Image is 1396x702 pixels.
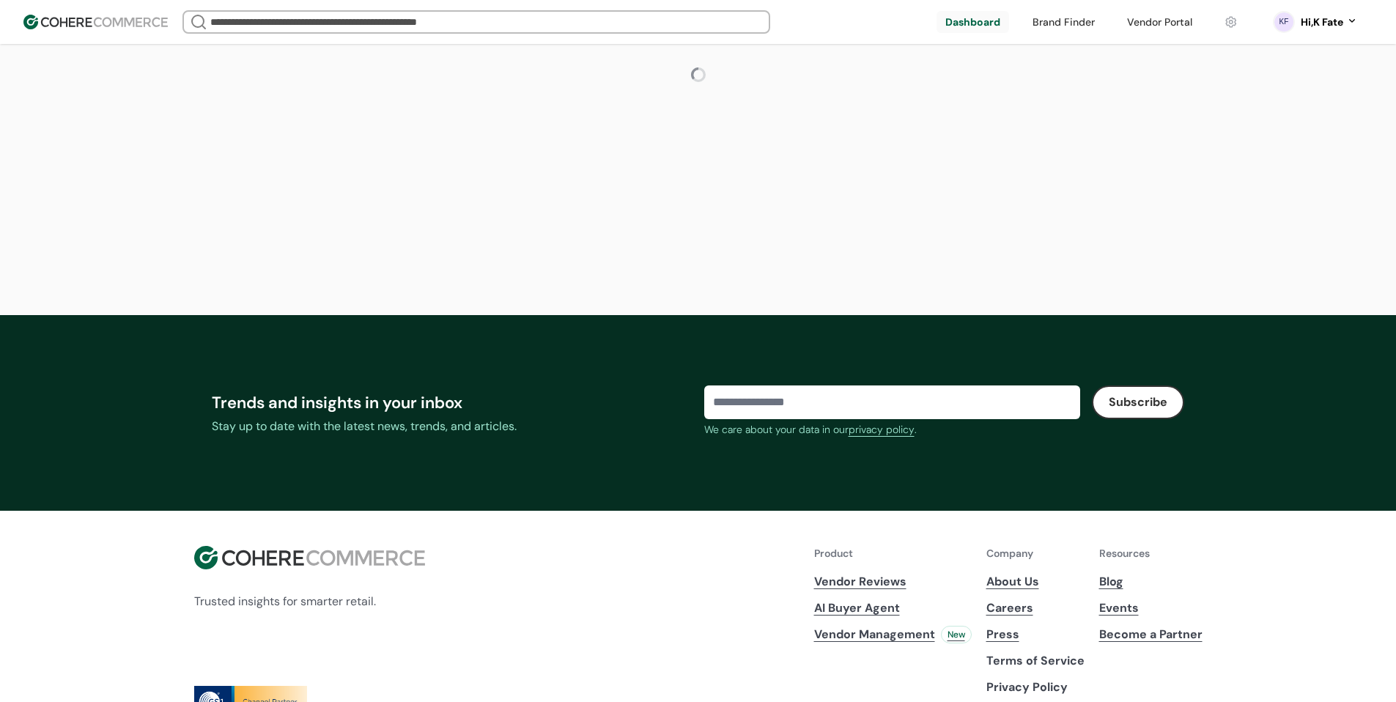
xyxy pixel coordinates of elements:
span: We care about your data in our [704,423,849,436]
p: Product [814,546,972,561]
p: Terms of Service [986,652,1085,670]
a: Blog [1099,573,1203,591]
a: Vendor Reviews [814,573,972,591]
p: Trusted insights for smarter retail. [194,593,425,610]
p: Resources [1099,546,1203,561]
a: privacy policy [849,422,915,437]
svg: 0 percent [1273,11,1295,33]
a: Become a Partner [1099,626,1203,643]
a: Press [986,626,1085,643]
a: AI Buyer Agent [814,599,972,617]
p: Privacy Policy [986,679,1085,696]
span: . [915,423,917,436]
button: Subscribe [1092,385,1184,419]
div: New [941,626,972,643]
img: Cohere Logo [194,546,425,569]
div: Hi, K Fate [1301,15,1343,30]
a: About Us [986,573,1085,591]
a: Vendor ManagementNew [814,626,972,643]
a: Events [1099,599,1203,617]
p: Company [986,546,1085,561]
div: Trends and insights in your inbox [212,391,693,415]
button: Hi,K Fate [1301,15,1358,30]
span: Vendor Management [814,626,935,643]
a: Careers [986,599,1085,617]
div: Stay up to date with the latest news, trends, and articles. [212,418,693,435]
img: Cohere Logo [23,15,168,29]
